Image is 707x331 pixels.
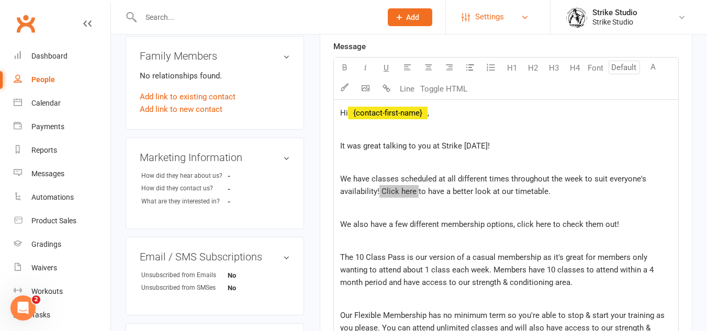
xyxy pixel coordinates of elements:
div: Messages [31,169,64,178]
span: Add [406,13,419,21]
button: Toggle HTML [418,78,470,99]
a: Product Sales [14,209,110,233]
iframe: Intercom live chat [10,295,36,321]
strong: - [228,185,288,193]
a: Tasks [14,303,110,327]
img: thumb_image1723780799.png [566,7,587,28]
input: Default [609,61,640,74]
strong: - [228,172,288,180]
span: 2 [32,295,40,304]
div: Waivers [31,264,57,272]
strong: No [228,271,288,279]
a: People [14,68,110,92]
button: Line [397,78,418,99]
strong: No [228,284,288,292]
a: Messages [14,162,110,186]
div: Dashboard [31,52,68,60]
span: Settings [475,5,504,29]
a: Payments [14,115,110,139]
strong: - [228,198,288,206]
div: Unsubscribed from SMSes [141,283,228,293]
div: How did they contact us? [141,184,228,193]
button: H3 [543,58,564,78]
span: U [384,63,389,73]
h3: Email / SMS Subscriptions [140,251,290,262]
a: Automations [14,186,110,209]
span: It was great talking to you at Strike [DATE]! [340,141,490,151]
a: Calendar [14,92,110,115]
span: The 10 Class Pass is our version of a casual membership as it's great for members only wanting to... [340,253,656,287]
span: , [428,108,429,118]
div: Strike Studio [592,8,637,17]
div: Reports [31,146,57,154]
button: H1 [501,58,522,78]
div: Payments [31,122,64,131]
div: Strike Studio [592,17,637,27]
button: U [376,58,397,78]
p: No relationships found. [140,70,290,82]
h3: Marketing Information [140,152,290,163]
div: Gradings [31,240,61,248]
span: We also have a few different membership options, click here to check them out! [340,220,619,229]
div: Automations [31,193,74,201]
button: H2 [522,58,543,78]
div: Workouts [31,287,63,295]
a: Workouts [14,280,110,303]
div: Calendar [31,99,61,107]
div: How did they hear about us? [141,171,228,181]
span: We have classes scheduled at all different times throughout the week to suit everyone's availabil... [340,174,648,196]
a: Clubworx [13,10,39,37]
div: Unsubscribed from Emails [141,270,228,280]
button: Add [388,8,432,26]
a: Reports [14,139,110,162]
button: A [643,58,664,78]
span: Hi [340,108,348,118]
button: Font [585,58,606,78]
h3: Family Members [140,50,290,62]
div: What are they interested in? [141,197,228,207]
a: Add link to existing contact [140,90,235,103]
div: People [31,75,55,84]
button: H4 [564,58,585,78]
label: Message [333,40,366,53]
a: Gradings [14,233,110,256]
div: Tasks [31,311,50,319]
a: Waivers [14,256,110,280]
a: Add link to new contact [140,103,222,116]
div: Product Sales [31,216,76,225]
input: Search... [138,10,374,25]
a: Dashboard [14,44,110,68]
